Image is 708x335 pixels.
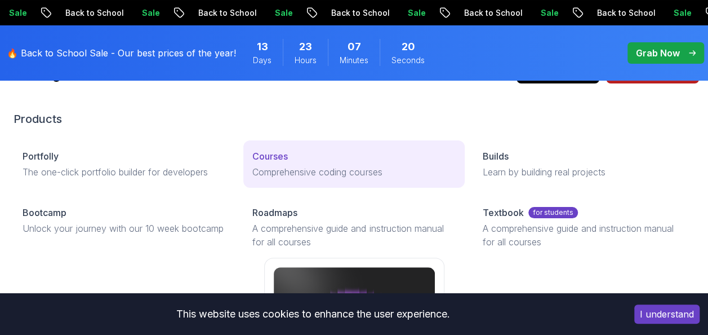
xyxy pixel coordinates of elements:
span: Hours [295,55,317,66]
p: The one-click portfolio builder for developers [23,165,225,179]
p: Unlock your journey with our 10 week bootcamp [23,222,225,235]
a: CoursesComprehensive coding courses [243,140,464,188]
span: Seconds [391,55,425,66]
p: Back to School [448,7,525,19]
p: A comprehensive guide and instruction manual for all courses [252,222,455,249]
p: Roadmaps [252,206,297,219]
p: Sale [525,7,561,19]
p: Comprehensive coding courses [252,165,455,179]
a: RoadmapsA comprehensive guide and instruction manual for all courses [243,197,464,258]
p: 🔥 Back to School Sale - Our best prices of the year! [7,46,236,60]
p: Textbook [483,206,524,219]
p: Portfolly [23,149,59,163]
p: Sale [658,7,694,19]
p: Back to School [315,7,392,19]
span: 7 Minutes [348,39,361,55]
p: Sale [126,7,162,19]
p: Grab Now [636,46,680,60]
p: Back to School [50,7,126,19]
a: BootcampUnlock your journey with our 10 week bootcamp [14,197,234,244]
a: BuildsLearn by building real projects [474,140,694,188]
div: This website uses cookies to enhance the user experience. [8,302,617,327]
p: Builds [483,149,509,163]
button: Accept cookies [634,305,700,324]
p: Learn by building real projects [483,165,685,179]
span: 20 Seconds [402,39,415,55]
p: for students [528,207,578,218]
p: Courses [252,149,288,163]
span: 23 Hours [299,39,312,55]
p: Sale [392,7,428,19]
span: Days [253,55,271,66]
p: Back to School [581,7,658,19]
p: Bootcamp [23,206,66,219]
a: PortfollyThe one-click portfolio builder for developers [14,140,234,188]
a: Textbookfor studentsA comprehensive guide and instruction manual for all courses [474,197,694,258]
span: Minutes [340,55,368,66]
p: Sale [259,7,295,19]
p: A comprehensive guide and instruction manual for all courses [483,222,685,249]
span: 13 Days [257,39,268,55]
p: Back to School [182,7,259,19]
h2: Products [14,111,694,127]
